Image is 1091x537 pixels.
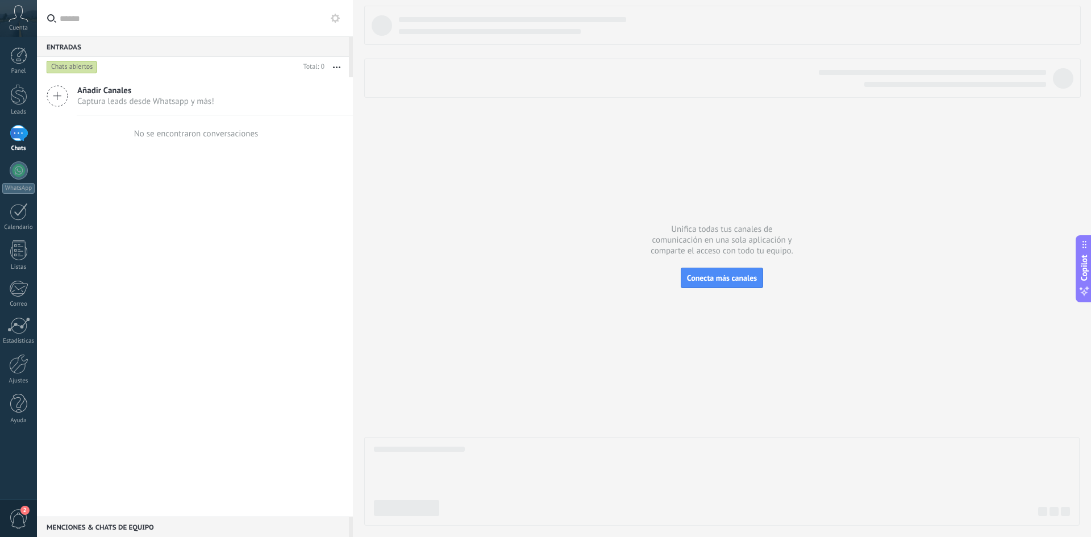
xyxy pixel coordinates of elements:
[134,128,259,139] div: No se encontraron conversaciones
[2,377,35,385] div: Ajustes
[77,85,214,96] span: Añadir Canales
[687,273,757,283] span: Conecta más canales
[37,517,349,537] div: Menciones & Chats de equipo
[2,264,35,271] div: Listas
[324,57,349,77] button: Más
[2,68,35,75] div: Panel
[299,61,324,73] div: Total: 0
[47,60,97,74] div: Chats abiertos
[2,301,35,308] div: Correo
[2,183,35,194] div: WhatsApp
[2,338,35,345] div: Estadísticas
[2,145,35,152] div: Chats
[77,96,214,107] span: Captura leads desde Whatsapp y más!
[2,224,35,231] div: Calendario
[20,506,30,515] span: 2
[2,417,35,424] div: Ayuda
[1078,255,1090,281] span: Copilot
[681,268,763,288] button: Conecta más canales
[9,24,28,32] span: Cuenta
[37,36,349,57] div: Entradas
[2,109,35,116] div: Leads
